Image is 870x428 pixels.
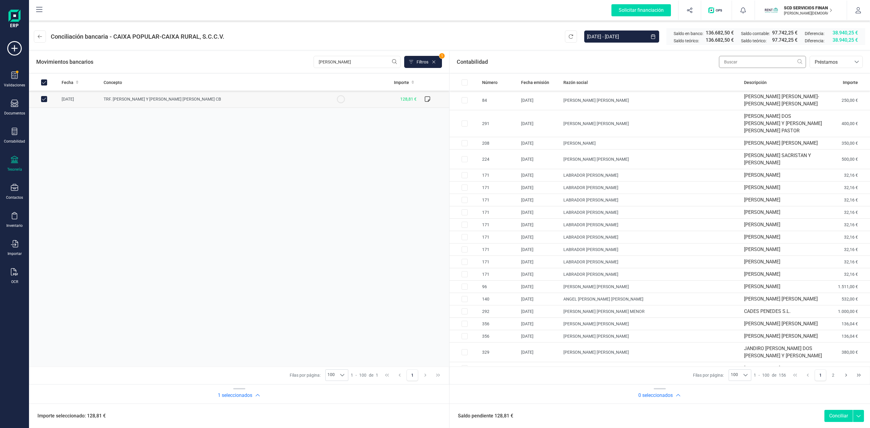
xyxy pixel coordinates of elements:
[561,268,742,281] td: LABRADOR [PERSON_NAME]
[742,169,826,182] td: [PERSON_NAME]
[521,79,549,85] span: Fecha emisión
[36,58,93,66] span: Movimientos bancarios
[480,293,519,305] td: 140
[742,206,826,219] td: [PERSON_NAME]
[480,281,519,293] td: 96
[674,31,703,37] span: Saldo en banco:
[742,219,826,231] td: [PERSON_NAME]
[561,281,742,293] td: [PERSON_NAME] [PERSON_NAME]
[561,231,742,243] td: LABRADOR [PERSON_NAME]
[519,194,561,206] td: [DATE]
[706,37,734,44] span: 136.682,50 €
[457,58,488,66] span: Contabilidad
[826,110,870,137] td: 400,00 €
[561,91,742,110] td: [PERSON_NAME] [PERSON_NAME]
[762,372,769,378] span: 100
[853,369,865,381] button: Last Page
[480,219,519,231] td: 171
[674,38,699,44] span: Saldo teórico:
[480,256,519,268] td: 171
[826,256,870,268] td: 32,16 €
[462,296,468,302] div: Row Selected 6fed369b-9898-4c5a-8277-374d70397182
[762,1,839,20] button: SCSCD SERVICIOS FINANCIEROS SL[PERSON_NAME][DEMOGRAPHIC_DATA][DEMOGRAPHIC_DATA]
[480,343,519,362] td: 329
[754,372,786,378] div: -
[719,56,806,68] input: Buscar
[41,96,47,102] div: Row Unselected 04736356-1c6a-4dd3-8807-e6d9a52d3722
[462,185,468,191] div: Row Selected 535f7c4f-e9b1-48bd-8313-23d6fe38ec73
[784,5,832,11] p: SCD SERVICIOS FINANCIEROS SL
[59,91,101,108] td: [DATE]
[62,79,73,85] span: Fecha
[432,369,444,381] button: Last Page
[404,56,442,68] button: Filtros
[4,83,25,88] div: Validaciones
[462,140,468,146] div: Row Selected 2744eef6-fb9b-477f-94e0-344e7d171c6c
[51,32,224,41] span: Conciliación bancaria - CAIXA POPULAR-CAIXA RURAL, S.C.C.V.
[826,194,870,206] td: 32,16 €
[611,4,671,16] div: Solicitar financiación
[480,362,519,375] td: 87
[563,79,588,85] span: Razón social
[480,150,519,169] td: 224
[826,318,870,330] td: 136,04 €
[561,243,742,256] td: LABRADOR [PERSON_NAME]
[480,137,519,150] td: 208
[104,79,122,85] span: Concepto
[462,234,468,240] div: Row Selected c0a57bea-93e9-460b-be12-7ff51c23a047
[8,10,21,29] img: Logo Finanedi
[462,365,468,371] div: Row Selected e67a2d4b-24d8-4163-a877-dc6fa328eb94
[462,259,468,265] div: Row Selected 7b86a0f9-c96d-4c3b-9fb4-8248c6ac79b2
[693,369,752,381] div: Filas por página:
[826,219,870,231] td: 32,16 €
[742,318,826,330] td: [PERSON_NAME] [PERSON_NAME]
[462,321,468,327] div: Row Selected aa3be983-e69c-4152-a490-4a9873163f58
[480,206,519,219] td: 171
[708,7,724,13] img: Logo de OPS
[826,182,870,194] td: 32,16 €
[824,410,853,422] button: Conciliar
[742,91,826,110] td: [PERSON_NAME] [PERSON_NAME]- [PERSON_NAME] [PERSON_NAME]
[742,268,826,281] td: [PERSON_NAME]
[729,370,740,381] span: 100
[462,308,468,314] div: Row Selected 3fab953f-c995-4d61-a441-3c61d3da14b2
[561,137,742,150] td: [PERSON_NAME]
[417,59,428,65] span: Filtros
[742,362,826,375] td: [PERSON_NAME]
[561,293,742,305] td: ANGEL [PERSON_NAME] [PERSON_NAME]
[742,137,826,150] td: [PERSON_NAME] [PERSON_NAME]
[561,318,742,330] td: [PERSON_NAME] [PERSON_NAME]
[779,372,786,378] span: 156
[462,156,468,162] div: Row Selected f821e358-4329-463c-b92d-f2daf0de01fb
[826,268,870,281] td: 32,16 €
[802,369,814,381] button: Previous Page
[784,11,832,16] p: [PERSON_NAME][DEMOGRAPHIC_DATA][DEMOGRAPHIC_DATA]
[519,110,561,137] td: [DATE]
[742,243,826,256] td: [PERSON_NAME]
[826,330,870,343] td: 136,04 €
[462,209,468,215] div: Row Selected b8254049-f4ae-42fc-89b9-40341c3e6e89
[4,111,25,116] div: Documentos
[41,79,47,85] div: All items selected
[742,330,826,343] td: [PERSON_NAME] [PERSON_NAME]
[519,91,561,110] td: [DATE]
[754,372,756,378] span: 1
[480,91,519,110] td: 84
[30,412,106,420] span: Importe seleccionado: 128,81 €
[772,29,797,37] span: 97.742,25 €
[519,305,561,318] td: [DATE]
[519,268,561,281] td: [DATE]
[480,169,519,182] td: 171
[6,223,23,228] div: Inventario
[314,56,401,68] input: Buscar
[480,330,519,343] td: 356
[772,37,797,44] span: 97.742,25 €
[519,256,561,268] td: [DATE]
[519,137,561,150] td: [DATE]
[765,4,778,17] img: SC
[742,194,826,206] td: [PERSON_NAME]
[519,231,561,243] td: [DATE]
[519,362,561,375] td: [DATE]
[394,79,409,85] span: Importe
[519,281,561,293] td: [DATE]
